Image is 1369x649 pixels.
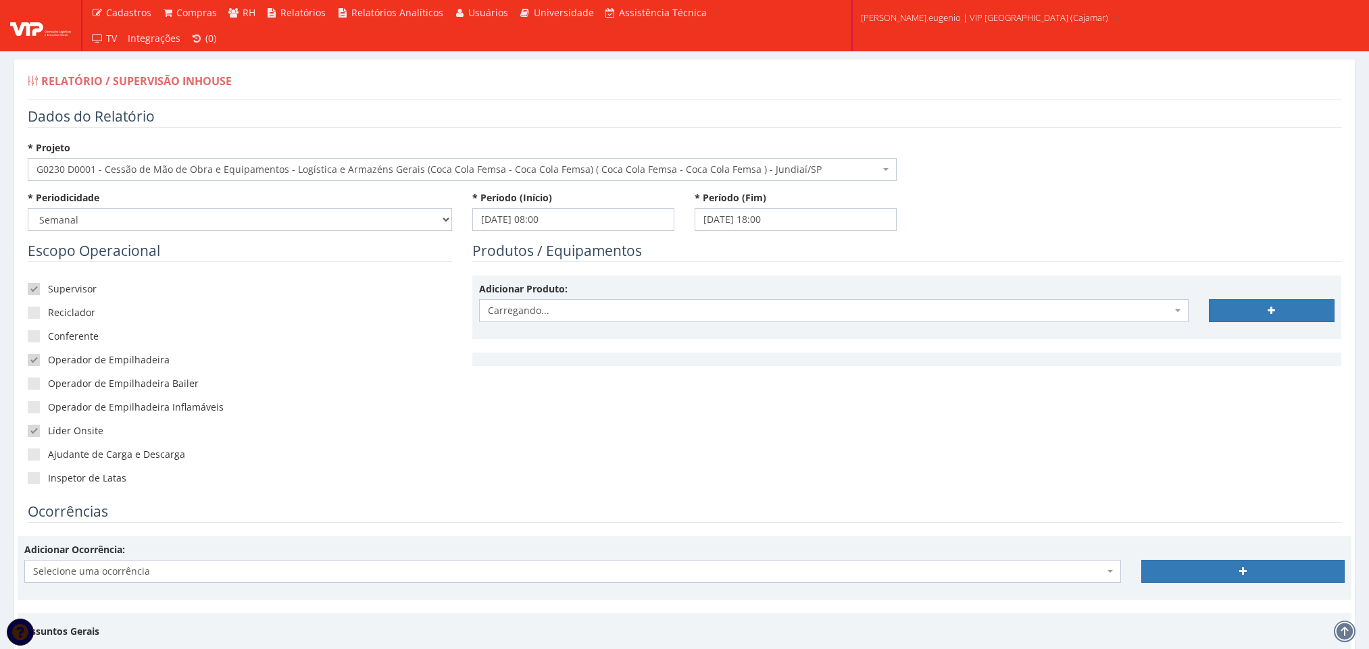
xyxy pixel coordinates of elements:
[24,543,125,556] label: Adicionar Ocorrência:
[106,6,151,19] span: Cadastros
[28,424,452,438] label: Líder Onsite
[41,74,232,88] span: Relatório / Supervisão Inhouse
[243,6,255,19] span: RH
[106,32,117,45] span: TV
[28,191,99,205] label: * Periodicidade
[28,353,452,367] label: Operador de Empilhadeira
[695,191,766,205] label: * Período (Fim)
[472,241,1341,262] legend: Produtos / Equipamentos
[280,6,326,19] span: Relatórios
[28,241,452,262] legend: Escopo Operacional
[534,6,594,19] span: Universidade
[619,6,707,19] span: Assistência Técnica
[479,282,568,296] label: Adicionar Produto:
[36,163,880,176] span: G0230 D0001 - Cessão de Mão de Obra e Equipamentos - Logística e Armazéns Gerais (Coca Cola Femsa...
[28,448,452,461] label: Ajudante de Carga e Descarga
[28,471,452,485] label: Inspetor de Latas
[488,304,1172,317] span: Carregando...
[28,502,1341,523] legend: Ocorrências
[176,6,217,19] span: Compras
[28,282,452,296] label: Supervisor
[28,330,452,343] label: Conferente
[186,26,222,51] a: (0)
[10,16,71,36] img: logo
[86,26,122,51] a: TV
[479,299,1189,322] span: Carregando...
[861,11,1108,24] span: [PERSON_NAME].eugenio | VIP [GEOGRAPHIC_DATA] (Cajamar)
[28,377,452,390] label: Operador de Empilhadeira Bailer
[28,141,70,155] label: * Projeto
[28,400,452,414] label: Operador de Empilhadeira Inflamáveis
[468,6,508,19] span: Usuários
[33,565,1104,578] span: Selecione uma ocorrência
[472,191,552,205] label: * Período (Início)
[128,32,180,45] span: Integrações
[28,306,452,319] label: Reciclador
[24,560,1121,583] span: Selecione uma ocorrência
[28,107,1341,128] legend: Dados do Relatório
[351,6,443,19] span: Relatórios Analíticos
[122,26,186,51] a: Integrações
[28,158,897,181] span: G0230 D0001 - Cessão de Mão de Obra e Equipamentos - Logística e Armazéns Gerais (Coca Cola Femsa...
[205,32,216,45] span: (0)
[24,620,99,643] label: Assuntos Gerais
